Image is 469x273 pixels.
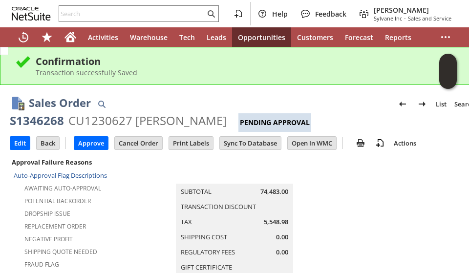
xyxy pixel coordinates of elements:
div: Pending Approval [238,113,311,132]
div: CU1230627 [PERSON_NAME] [68,113,227,128]
span: Sylvane Inc [374,15,402,22]
a: Potential Backorder [24,197,91,205]
span: Opportunities [238,33,285,42]
a: Regulatory Fees [181,248,235,256]
div: Shortcuts [35,27,59,47]
caption: Summary [176,168,293,184]
a: Warehouse [124,27,173,47]
img: Quick Find [96,98,107,110]
a: Shipping Cost [181,232,227,241]
svg: Search [205,8,217,20]
iframe: Click here to launch Oracle Guided Learning Help Panel [439,54,457,89]
input: Open In WMC [288,137,336,149]
a: Recent Records [12,27,35,47]
span: Reports [385,33,411,42]
span: Activities [88,33,118,42]
svg: Home [64,31,76,43]
h1: Sales Order [29,95,91,111]
a: Fraud Flag [24,260,59,269]
span: 74,483.00 [260,187,288,196]
div: More menus [434,27,457,47]
a: Dropship Issue [24,210,70,218]
span: Oracle Guided Learning Widget. To move around, please hold and drag [439,72,457,89]
span: Customers [297,33,333,42]
input: Back [37,137,59,149]
a: Home [59,27,82,47]
input: Edit [10,137,30,149]
svg: Recent Records [18,31,29,43]
span: Sales and Service [408,15,451,22]
a: Forecast [339,27,379,47]
input: Print Labels [169,137,213,149]
div: Approval Failure Reasons [10,156,162,168]
a: Awaiting Auto-Approval [24,184,101,192]
input: Sync To Database [220,137,281,149]
span: 0.00 [276,248,288,257]
span: Tech [179,33,195,42]
a: List [432,96,450,112]
input: Cancel Order [115,137,162,149]
span: 0.00 [276,232,288,242]
a: Customers [291,27,339,47]
div: S1346268 [10,113,64,128]
a: Shipping Quote Needed [24,248,97,256]
span: Help [272,9,288,19]
a: Actions [390,139,420,147]
span: - [404,15,406,22]
a: Transaction Discount [181,202,256,211]
a: Opportunities [232,27,291,47]
span: Feedback [315,9,346,19]
input: Search [59,8,205,20]
a: Reports [379,27,417,47]
img: Previous [397,98,408,110]
span: [PERSON_NAME] [374,5,451,15]
a: Leads [201,27,232,47]
a: Replacement Order [24,222,86,231]
span: Forecast [345,33,373,42]
img: print.svg [355,137,366,149]
span: Warehouse [130,33,168,42]
a: Subtotal [181,187,212,196]
svg: Shortcuts [41,31,53,43]
span: Leads [207,33,226,42]
a: Auto-Approval Flag Descriptions [14,171,107,180]
a: Activities [82,27,124,47]
img: Next [416,98,428,110]
svg: logo [12,7,51,21]
a: Tax [181,217,192,226]
img: add-record.svg [374,137,386,149]
a: Negative Profit [24,235,73,243]
input: Approve [74,137,108,149]
a: Gift Certificate [181,263,232,272]
span: 5,548.98 [264,217,288,227]
a: Tech [173,27,201,47]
